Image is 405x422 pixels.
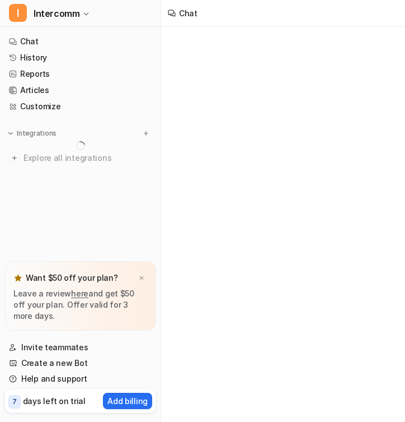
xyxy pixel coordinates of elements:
a: Invite teammates [4,340,156,355]
img: explore all integrations [9,152,20,164]
a: History [4,50,156,66]
img: star [13,273,22,282]
span: Explore all integrations [23,149,152,167]
p: days left on trial [23,395,86,407]
p: 7 [12,397,17,407]
button: Add billing [103,393,152,409]
div: Chat [179,7,197,19]
p: Leave a review and get $50 off your plan. Offer valid for 3 more days. [13,288,147,322]
a: Create a new Bot [4,355,156,371]
span: I [9,4,27,22]
img: expand menu [7,129,15,137]
img: x [138,275,145,282]
p: Add billing [107,395,148,407]
span: Intercomm [34,6,79,21]
p: Want $50 off your plan? [26,272,118,284]
a: Explore all integrations [4,150,156,166]
button: Integrations [4,128,60,139]
a: Articles [4,82,156,98]
img: menu_add.svg [142,129,150,137]
a: Chat [4,34,156,49]
a: Customize [4,99,156,114]
p: Integrations [17,129,56,138]
a: here [71,289,88,298]
a: Reports [4,66,156,82]
a: Help and support [4,371,156,387]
